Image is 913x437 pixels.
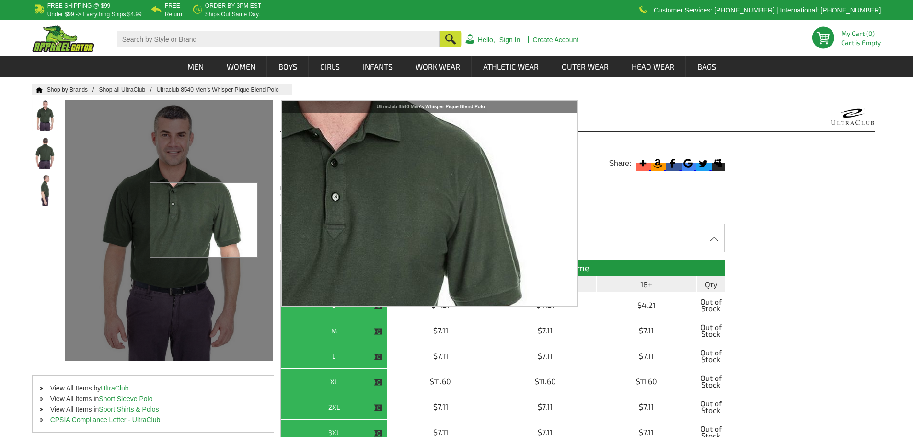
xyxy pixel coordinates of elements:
[699,346,723,366] span: Out of Stock
[32,137,58,169] img: Ultraclub 8540 Men's Whisper Pique Blend Polo
[309,56,351,77] a: Girls
[666,157,679,170] svg: Facebook
[472,56,550,77] a: Athletic Wear
[281,343,388,369] th: L
[388,394,495,420] td: $7.11
[841,39,881,46] span: Cart is Empty
[47,86,99,93] a: Shop by Brands
[205,2,261,9] b: Order by 3PM EST
[597,276,697,293] th: 18+
[165,12,182,17] p: Return
[494,394,596,420] td: $7.11
[176,56,215,77] a: Men
[478,36,495,43] a: Hello,
[216,56,266,77] a: Women
[699,320,723,341] span: Out of Stock
[33,404,274,414] li: View All Items in
[494,343,596,369] td: $7.11
[101,384,128,392] a: UltraClub
[830,105,875,129] img: UltraClub
[205,12,261,17] p: ships out same day.
[699,371,723,391] span: Out of Stock
[117,31,440,47] input: Search by Style or Brand
[281,369,388,394] th: XL
[699,295,723,315] span: Out of Stock
[696,157,709,170] svg: Twitter
[374,403,382,412] img: This item is CLOSEOUT!
[47,2,111,9] b: Free Shipping @ $99
[532,36,578,43] a: Create Account
[551,56,620,77] a: Outer Wear
[388,343,495,369] td: $7.11
[267,56,308,77] a: Boys
[32,175,58,206] img: Ultraclub 8540 Men's Whisper Pique Blend Polo
[686,56,727,77] a: Bags
[281,394,388,420] th: 2XL
[281,318,388,343] th: M
[697,276,726,293] th: Qty
[404,56,471,77] a: Work Wear
[32,87,43,93] a: Home
[165,2,180,9] b: Free
[388,369,495,394] td: $11.60
[597,394,697,420] td: $7.11
[282,101,580,113] div: Ultraclub 8540 Men's Whisper Pique Blend Polo
[682,157,694,170] svg: Google Bookmark
[99,395,152,402] a: Short Sleeve Polo
[699,397,723,417] span: Out of Stock
[50,416,161,424] a: CPSIA Compliance Letter - UltraClub
[597,318,697,343] td: $7.11
[597,369,697,394] td: $11.60
[33,383,274,393] li: View All Items by
[597,293,697,318] td: $4.21
[651,157,664,170] svg: Amazon
[621,56,685,77] a: Head Wear
[499,36,520,43] a: Sign In
[374,327,382,336] img: This item is CLOSEOUT!
[374,353,382,361] img: This item is CLOSEOUT!
[841,30,877,37] li: My Cart (0)
[156,86,288,93] a: Ultraclub 8540 Men's Whisper Pique Blend Polo
[712,157,725,170] svg: Myspace
[374,378,382,387] img: This item is CLOSEOUT!
[654,7,881,13] p: Customer Services: [PHONE_NUMBER] | International: [PHONE_NUMBER]
[32,25,94,52] img: ApparelGator
[388,318,495,343] td: $7.11
[32,100,58,131] img: Ultraclub 8540 Men's Whisper Pique Blend Polo
[47,12,142,17] p: under $99 -> everything ships $4.99
[494,318,596,343] td: $7.11
[352,56,404,77] a: Infants
[494,369,596,394] td: $11.60
[609,159,631,168] span: Share:
[33,393,274,404] li: View All Items in
[636,157,649,170] svg: More
[99,405,159,413] a: Sport Shirts & Polos
[597,343,697,369] td: $7.11
[99,86,156,93] a: Shop all UltraClub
